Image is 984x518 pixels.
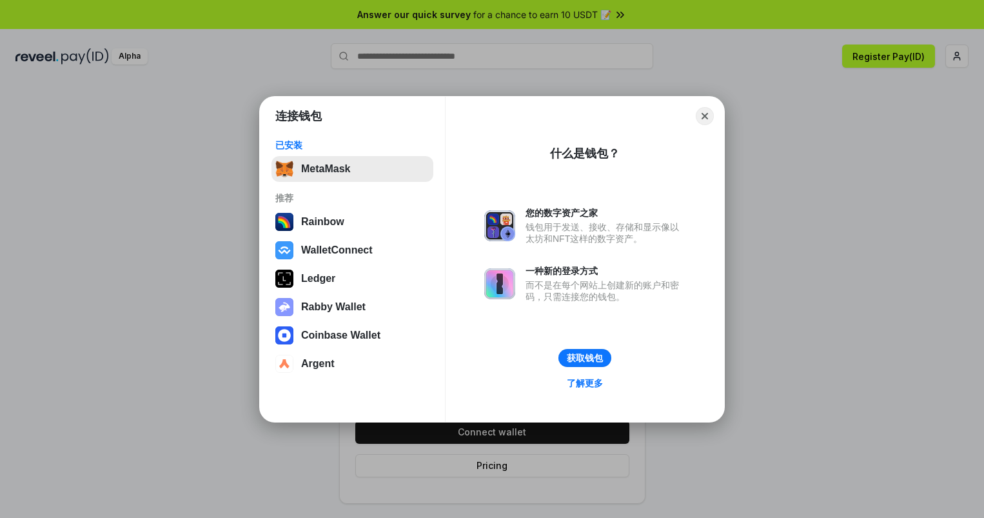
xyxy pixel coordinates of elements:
div: Argent [301,358,335,370]
button: 获取钱包 [558,349,611,367]
div: 而不是在每个网站上创建新的账户和密码，只需连接您的钱包。 [526,279,685,303]
img: svg+xml,%3Csvg%20xmlns%3D%22http%3A%2F%2Fwww.w3.org%2F2000%2Fsvg%22%20width%3D%2228%22%20height%3... [275,270,293,288]
img: svg+xml,%3Csvg%20width%3D%2228%22%20height%3D%2228%22%20viewBox%3D%220%200%2028%2028%22%20fill%3D... [275,241,293,259]
button: Ledger [271,266,433,292]
img: svg+xml,%3Csvg%20width%3D%22120%22%20height%3D%22120%22%20viewBox%3D%220%200%20120%20120%22%20fil... [275,213,293,231]
div: 已安装 [275,139,429,151]
button: WalletConnect [271,237,433,263]
div: Rabby Wallet [301,301,366,313]
button: Close [696,107,714,125]
img: svg+xml,%3Csvg%20xmlns%3D%22http%3A%2F%2Fwww.w3.org%2F2000%2Fsvg%22%20fill%3D%22none%22%20viewBox... [484,210,515,241]
div: 您的数字资产之家 [526,207,685,219]
div: 推荐 [275,192,429,204]
img: svg+xml,%3Csvg%20xmlns%3D%22http%3A%2F%2Fwww.w3.org%2F2000%2Fsvg%22%20fill%3D%22none%22%20viewBox... [484,268,515,299]
button: Rainbow [271,209,433,235]
div: 钱包用于发送、接收、存储和显示像以太坊和NFT这样的数字资产。 [526,221,685,244]
button: MetaMask [271,156,433,182]
div: 获取钱包 [567,352,603,364]
div: 什么是钱包？ [550,146,620,161]
img: svg+xml,%3Csvg%20xmlns%3D%22http%3A%2F%2Fwww.w3.org%2F2000%2Fsvg%22%20fill%3D%22none%22%20viewBox... [275,298,293,316]
h1: 连接钱包 [275,108,322,124]
button: Rabby Wallet [271,294,433,320]
div: 了解更多 [567,377,603,389]
div: MetaMask [301,163,350,175]
div: 一种新的登录方式 [526,265,685,277]
button: Argent [271,351,433,377]
div: WalletConnect [301,244,373,256]
div: Rainbow [301,216,344,228]
img: svg+xml,%3Csvg%20width%3D%2228%22%20height%3D%2228%22%20viewBox%3D%220%200%2028%2028%22%20fill%3D... [275,355,293,373]
div: Coinbase Wallet [301,330,380,341]
img: svg+xml,%3Csvg%20fill%3D%22none%22%20height%3D%2233%22%20viewBox%3D%220%200%2035%2033%22%20width%... [275,160,293,178]
button: Coinbase Wallet [271,323,433,348]
img: svg+xml,%3Csvg%20width%3D%2228%22%20height%3D%2228%22%20viewBox%3D%220%200%2028%2028%22%20fill%3D... [275,326,293,344]
div: Ledger [301,273,335,284]
a: 了解更多 [559,375,611,392]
